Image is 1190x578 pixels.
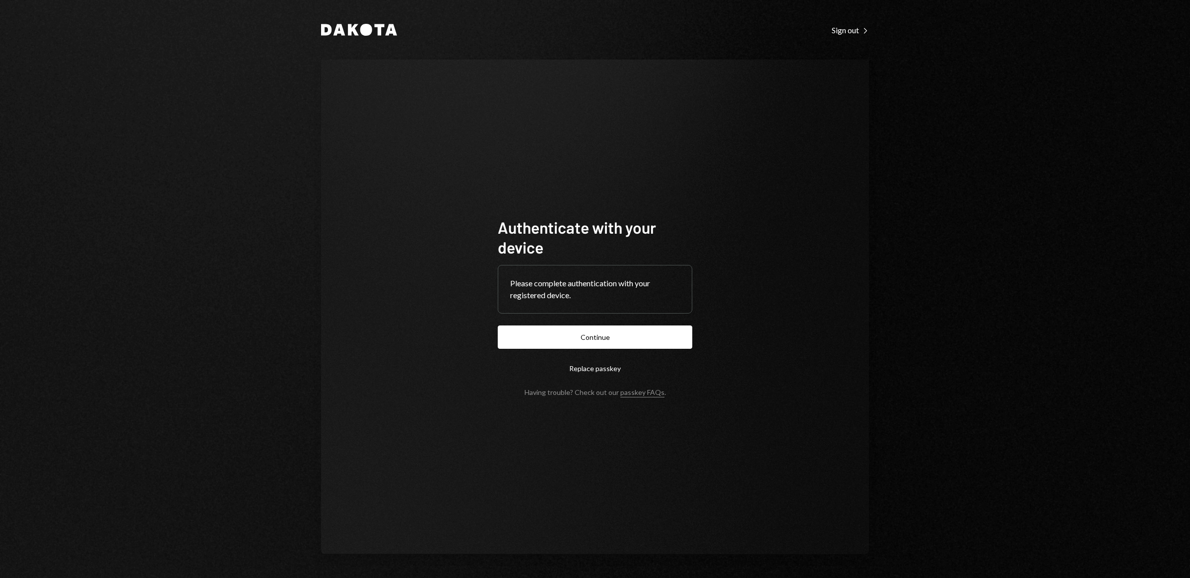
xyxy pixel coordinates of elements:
a: passkey FAQs [620,388,664,397]
div: Having trouble? Check out our . [525,388,666,396]
div: Sign out [832,25,869,35]
h1: Authenticate with your device [498,217,692,257]
button: Continue [498,325,692,349]
div: Please complete authentication with your registered device. [510,277,680,301]
button: Replace passkey [498,357,692,380]
a: Sign out [832,24,869,35]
